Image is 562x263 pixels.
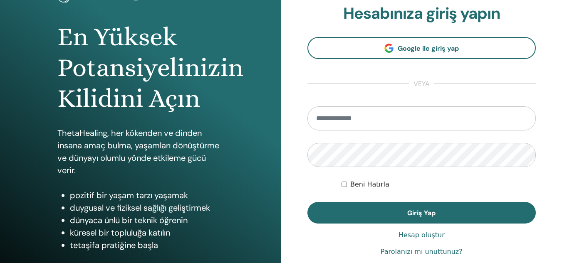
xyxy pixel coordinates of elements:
div: Keep me authenticated indefinitely or until I manually logout [342,179,536,189]
span: Giriş Yap [407,209,436,217]
a: Hesap oluştur [399,230,445,240]
li: pozitif bir yaşam tarzı yaşamak [70,189,224,202]
li: küresel bir topluluğa katılın [70,226,224,239]
label: Beni Hatırla [350,179,389,189]
span: veya [409,79,434,89]
a: Parolanızı mı unuttunuz? [381,247,463,257]
h1: En Yüksek Potansiyelinizin Kilidini Açın [57,22,224,114]
a: Google ile giriş yap [307,37,536,59]
li: duygusal ve fiziksel sağlığı geliştirmek [70,202,224,214]
button: Giriş Yap [307,202,536,224]
p: ThetaHealing, her kökenden ve dinden insana amaç bulma, yaşamları dönüştürme ve dünyayı olumlu yö... [57,127,224,177]
h2: Hesabınıza giriş yapın [307,4,536,23]
li: tetaşifa pratiğine başla [70,239,224,251]
span: Google ile giriş yap [398,44,459,53]
li: dünyaca ünlü bir teknik öğrenin [70,214,224,226]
